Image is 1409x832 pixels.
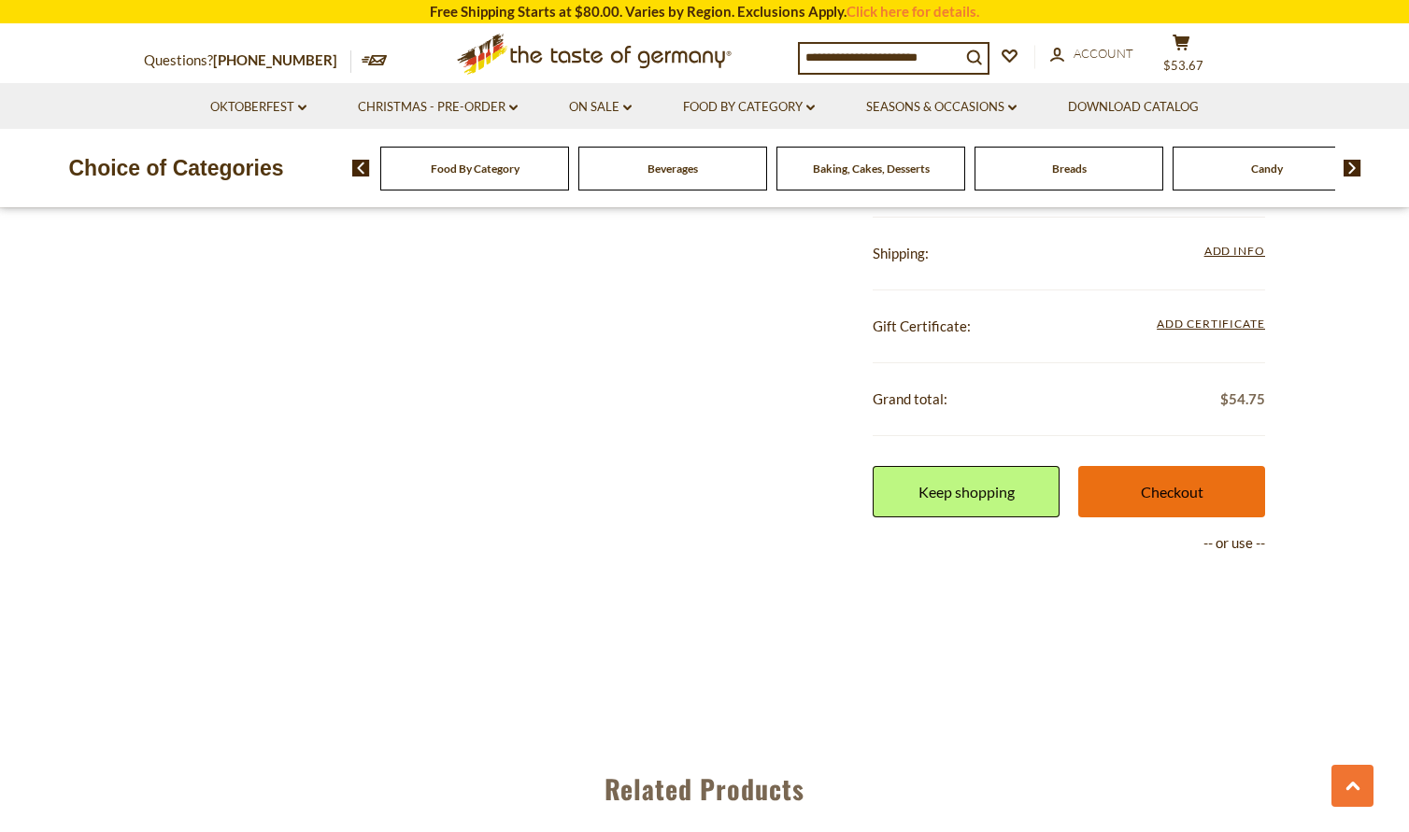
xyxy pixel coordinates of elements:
[873,390,947,407] span: Grand total:
[873,466,1060,517] a: Keep shopping
[213,51,337,68] a: [PHONE_NUMBER]
[1050,44,1133,64] a: Account
[210,97,306,118] a: Oktoberfest
[1052,162,1087,176] a: Breads
[813,162,930,176] a: Baking, Cakes, Desserts
[1157,315,1265,335] span: Add Certificate
[1220,388,1265,411] span: $54.75
[144,49,351,73] p: Questions?
[1163,58,1203,73] span: $53.67
[648,162,698,176] a: Beverages
[1251,162,1283,176] a: Candy
[55,746,1354,823] div: Related Products
[866,97,1017,118] a: Seasons & Occasions
[847,3,979,20] a: Click here for details.
[873,317,971,334] span: Gift Certificate:
[358,97,518,118] a: Christmas - PRE-ORDER
[1074,46,1133,61] span: Account
[683,97,815,118] a: Food By Category
[1204,244,1265,258] span: Add Info
[873,245,929,261] span: Shipping:
[569,97,632,118] a: On Sale
[352,160,370,176] img: previous arrow
[1153,34,1209,80] button: $53.67
[1068,97,1199,118] a: Download Catalog
[431,162,519,176] a: Food By Category
[873,531,1265,555] p: -- or use --
[1078,466,1265,517] a: Checkout
[1344,160,1361,176] img: next arrow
